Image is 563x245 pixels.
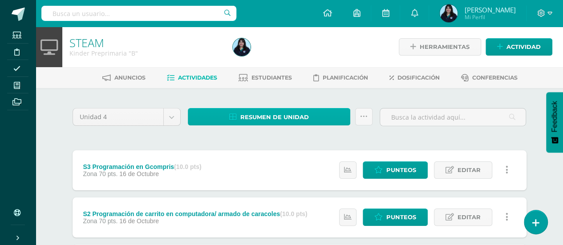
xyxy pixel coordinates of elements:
span: Resumen de unidad [240,109,309,125]
h1: STEAM [69,36,222,49]
a: Punteos [363,161,428,179]
span: Feedback [551,101,559,132]
button: Feedback - Mostrar encuesta [546,92,563,153]
span: 16 de Octubre [119,170,159,177]
a: Actividad [486,38,552,56]
a: Resumen de unidad [188,108,351,125]
strong: (10.0 pts) [174,163,201,170]
span: Conferencias [472,74,518,81]
span: Zona 70 pts. [83,170,117,177]
span: Actividad [506,39,541,55]
a: Anuncios [102,71,146,85]
a: Actividades [167,71,217,85]
input: Busca un usuario... [41,6,236,21]
a: Unidad 4 [73,108,180,125]
span: Estudiantes [251,74,292,81]
div: Kinder Preprimaria 'B' [69,49,222,57]
span: Anuncios [114,74,146,81]
img: 717e1260f9baba787432b05432d0efc0.png [233,38,251,56]
span: [PERSON_NAME] [464,5,515,14]
span: Actividades [178,74,217,81]
span: Editar [458,162,481,178]
span: Punteos [386,209,416,225]
span: Mi Perfil [464,13,515,21]
strong: (10.0 pts) [280,210,307,217]
span: Punteos [386,162,416,178]
a: STEAM [69,35,104,50]
a: Punteos [363,209,428,226]
a: Estudiantes [239,71,292,85]
div: S3 Programación en Gcompris [83,163,201,170]
a: Conferencias [461,71,518,85]
span: Editar [458,209,481,225]
span: Zona 70 pts. [83,217,117,225]
a: Dosificación [389,71,440,85]
span: Herramientas [420,39,470,55]
div: S2 Programación de carrito en computadora/ armado de caracoles [83,210,307,217]
span: Unidad 4 [80,108,157,125]
img: 717e1260f9baba787432b05432d0efc0.png [440,4,458,22]
a: Herramientas [399,38,481,56]
span: Dosificación [397,74,440,81]
a: Planificación [313,71,368,85]
span: Planificación [323,74,368,81]
input: Busca la actividad aquí... [380,108,526,126]
span: 16 de Octubre [119,217,159,225]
